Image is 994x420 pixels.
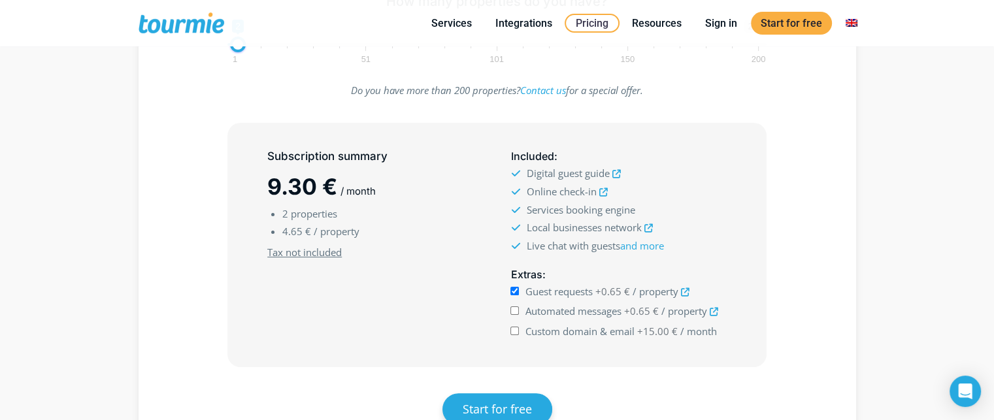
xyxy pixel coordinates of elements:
a: Resources [622,15,691,31]
span: properties [291,207,337,220]
a: Sign in [695,15,747,31]
span: / month [680,325,717,338]
span: Guest requests [525,285,593,298]
span: 150 [618,56,637,62]
span: Local businesses network [526,221,641,234]
span: Extras [510,268,542,281]
span: Online check-in [526,185,596,198]
a: Services [422,15,482,31]
a: Switch to [836,15,867,31]
h5: : [510,267,726,283]
div: Open Intercom Messenger [950,376,981,407]
span: 1 [231,56,239,62]
span: Automated messages [525,304,621,317]
span: 2 [282,207,288,220]
span: 9.30 € [267,173,337,200]
h5: : [510,148,726,165]
a: Start for free [751,12,832,35]
span: / property [314,225,359,238]
u: Tax not included [267,246,342,259]
span: Start for free [463,401,532,417]
span: Custom domain & email [525,325,635,338]
a: Contact us [520,84,566,97]
p: Do you have more than 200 properties? for a special offer. [227,82,767,99]
span: +15.00 € [637,325,678,338]
span: 51 [359,56,373,62]
span: +0.65 € [624,304,659,317]
span: Digital guest guide [526,167,609,180]
a: Integrations [486,15,562,31]
span: Included [510,150,554,163]
span: 101 [488,56,506,62]
a: Pricing [565,14,620,33]
span: Services booking engine [526,203,635,216]
h5: Subscription summary [267,148,483,165]
span: 200 [750,56,768,62]
span: 4.65 € [282,225,311,238]
span: Live chat with guests [526,239,663,252]
span: / property [633,285,678,298]
a: and more [620,239,663,252]
span: / property [661,304,707,317]
span: +0.65 € [595,285,630,298]
span: / month [340,185,376,197]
